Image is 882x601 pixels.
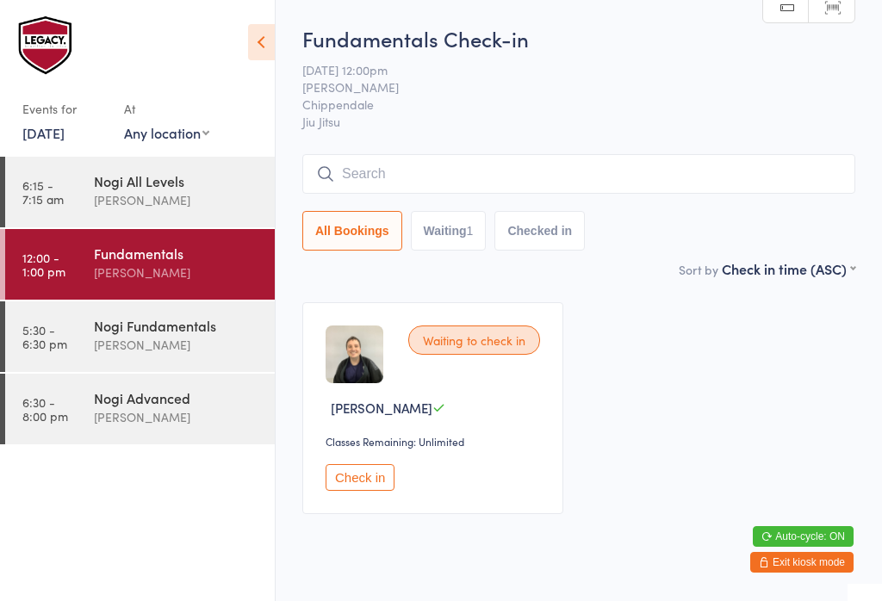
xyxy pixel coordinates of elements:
[94,407,260,427] div: [PERSON_NAME]
[22,95,107,123] div: Events for
[679,261,718,278] label: Sort by
[22,123,65,142] a: [DATE]
[94,316,260,335] div: Nogi Fundamentals
[94,263,260,282] div: [PERSON_NAME]
[5,301,275,372] a: 5:30 -6:30 pmNogi Fundamentals[PERSON_NAME]
[17,13,78,77] img: Legacy Brazilian Jiu Jitsu
[5,229,275,300] a: 12:00 -1:00 pmFundamentals[PERSON_NAME]
[94,171,260,190] div: Nogi All Levels
[94,244,260,263] div: Fundamentals
[722,259,855,278] div: Check in time (ASC)
[753,526,854,547] button: Auto-cycle: ON
[22,395,68,423] time: 6:30 - 8:00 pm
[302,78,829,96] span: [PERSON_NAME]
[124,123,209,142] div: Any location
[22,251,65,278] time: 12:00 - 1:00 pm
[326,434,545,449] div: Classes Remaining: Unlimited
[408,325,540,355] div: Waiting to check in
[411,211,487,251] button: Waiting1
[326,464,394,491] button: Check in
[494,211,585,251] button: Checked in
[94,335,260,355] div: [PERSON_NAME]
[302,113,855,130] span: Jiu Jitsu
[331,399,432,417] span: [PERSON_NAME]
[94,190,260,210] div: [PERSON_NAME]
[302,154,855,194] input: Search
[5,374,275,444] a: 6:30 -8:00 pmNogi Advanced[PERSON_NAME]
[302,61,829,78] span: [DATE] 12:00pm
[22,178,64,206] time: 6:15 - 7:15 am
[22,323,67,350] time: 5:30 - 6:30 pm
[124,95,209,123] div: At
[5,157,275,227] a: 6:15 -7:15 amNogi All Levels[PERSON_NAME]
[750,552,854,573] button: Exit kiosk mode
[302,24,855,53] h2: Fundamentals Check-in
[326,325,383,383] img: image1747104706.png
[302,96,829,113] span: Chippendale
[302,211,402,251] button: All Bookings
[94,388,260,407] div: Nogi Advanced
[467,224,474,238] div: 1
